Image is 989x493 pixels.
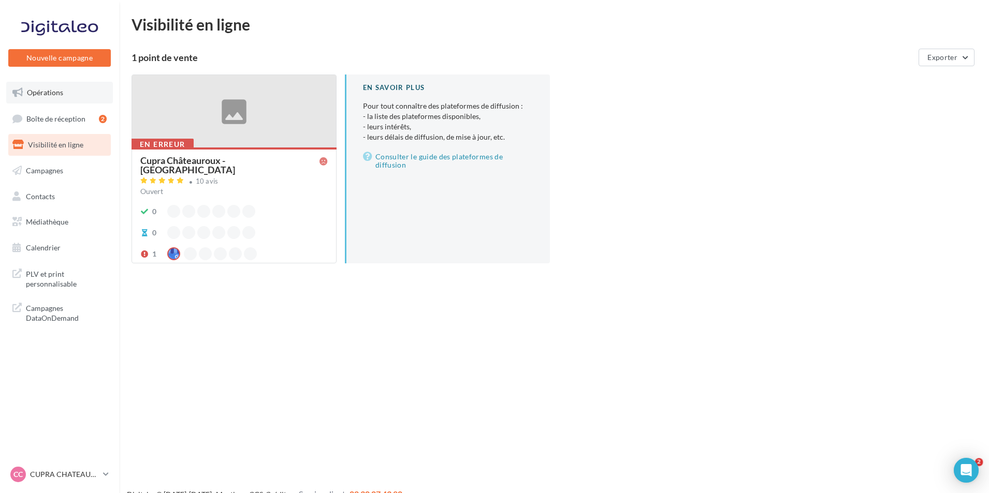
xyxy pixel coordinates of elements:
span: Boîte de réception [26,114,85,123]
span: Campagnes DataOnDemand [26,301,107,323]
li: - la liste des plateformes disponibles, [363,111,533,122]
a: PLV et print personnalisable [6,263,113,293]
button: Nouvelle campagne [8,49,111,67]
span: Médiathèque [26,217,68,226]
a: Visibilité en ligne [6,134,113,156]
div: 0 [152,228,156,238]
a: CC CUPRA CHATEAUROUX [8,465,111,484]
li: - leurs délais de diffusion, de mise à jour, etc. [363,132,533,142]
a: Campagnes [6,160,113,182]
span: 2 [975,458,983,466]
a: Opérations [6,82,113,103]
div: 1 point de vente [132,53,914,62]
span: Ouvert [140,187,163,196]
span: Calendrier [26,243,61,252]
a: Contacts [6,186,113,207]
a: Calendrier [6,237,113,259]
div: En savoir plus [363,83,533,93]
div: Open Intercom Messenger [954,458,979,483]
a: Boîte de réception2 [6,108,113,130]
li: - leurs intérêts, [363,122,533,132]
div: 1 [152,249,156,259]
p: Pour tout connaître des plateformes de diffusion : [363,101,533,142]
span: CC [13,469,23,480]
span: Visibilité en ligne [28,140,83,149]
p: CUPRA CHATEAUROUX [30,469,99,480]
div: Visibilité en ligne [132,17,977,32]
a: Campagnes DataOnDemand [6,297,113,327]
div: 10 avis [196,178,219,185]
div: Cupra Châteauroux - [GEOGRAPHIC_DATA] [140,156,319,174]
span: Exporter [927,53,957,62]
span: Campagnes [26,166,63,175]
div: 0 [152,206,156,217]
span: Opérations [27,88,63,97]
a: Consulter le guide des plateformes de diffusion [363,151,533,171]
div: En erreur [132,139,194,150]
a: 10 avis [140,176,328,188]
a: Médiathèque [6,211,113,233]
span: Contacts [26,191,55,200]
span: PLV et print personnalisable [26,267,107,289]
button: Exporter [919,49,975,66]
div: 2 [99,115,107,123]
